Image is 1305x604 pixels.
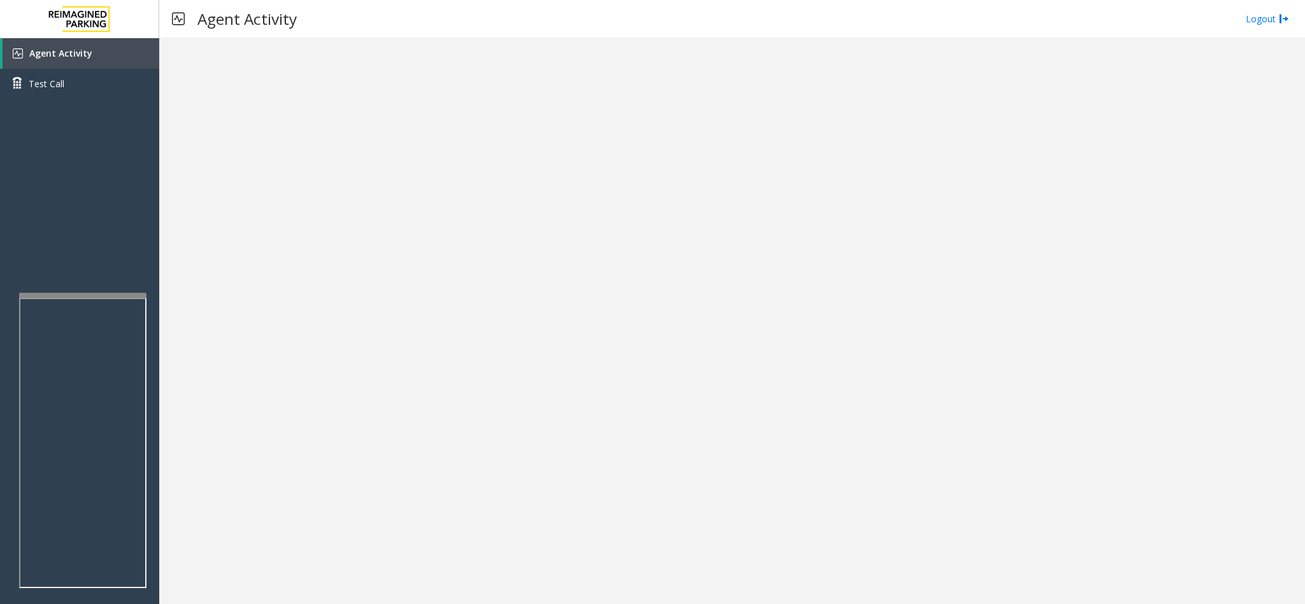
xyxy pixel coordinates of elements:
img: pageIcon [172,3,185,34]
h3: Agent Activity [191,3,303,34]
img: 'icon' [13,48,23,59]
img: logout [1279,12,1289,25]
a: Agent Activity [3,38,159,69]
a: Logout [1246,12,1289,25]
span: Agent Activity [29,47,92,59]
span: Test Call [29,77,64,90]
